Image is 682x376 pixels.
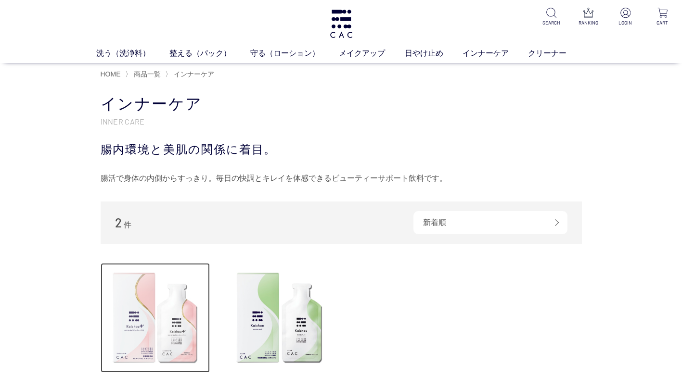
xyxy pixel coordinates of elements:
p: CART [651,19,674,26]
a: インナーケア [463,48,528,59]
a: SEARCH [540,8,563,26]
span: 商品一覧 [134,70,161,78]
span: インナーケア [174,70,214,78]
div: 新着順 [413,211,567,234]
a: 商品一覧 [132,70,161,78]
a: メイクアップ [339,48,404,59]
li: 〉 [165,70,217,79]
a: 整える（パック） [169,48,250,59]
p: RANKING [577,19,600,26]
img: ＣＡＣかいちょう ビューティープラス [101,263,210,373]
p: INNER CARE [101,116,582,126]
li: 〉 [125,70,163,79]
p: SEARCH [540,19,563,26]
a: クリーナー [528,48,586,59]
h1: インナーケア [101,94,582,114]
img: ＣＡＣかいちょう [224,263,334,373]
a: HOME [101,70,121,78]
img: logo [329,10,354,38]
a: LOGIN [614,8,637,26]
div: 腸活で身体の内側からすっきり。毎日の快調とキレイを体感できるビューティーサポート飲料です。 [101,171,582,186]
a: インナーケア [172,70,214,78]
div: 腸内環境と美肌の関係に着目。 [101,141,582,158]
span: 件 [124,221,131,229]
p: LOGIN [614,19,637,26]
a: RANKING [577,8,600,26]
a: 洗う（洗浄料） [96,48,169,59]
a: 日やけ止め [405,48,463,59]
span: 2 [115,215,122,230]
a: CART [651,8,674,26]
a: 守る（ローション） [250,48,339,59]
